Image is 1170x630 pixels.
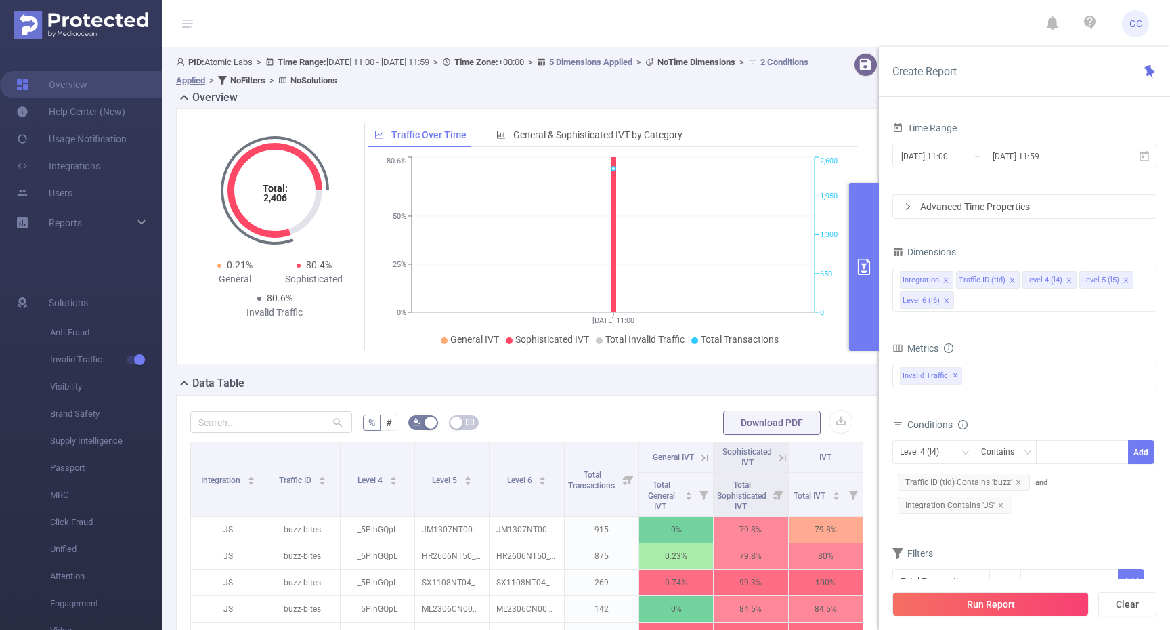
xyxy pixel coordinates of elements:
span: Anti-Fraud [50,319,162,346]
tspan: 0 [820,308,824,317]
i: Filter menu [769,473,788,516]
button: Add [1128,440,1154,464]
i: Filter menu [620,442,638,516]
span: 80.4% [306,259,332,270]
i: icon: caret-down [389,480,397,484]
span: IVT [819,453,831,462]
tspan: 2,600 [820,157,838,166]
tspan: 1,300 [820,231,838,240]
i: icon: caret-up [833,490,840,494]
span: Dimensions [892,247,956,257]
p: 0.23% [639,543,713,569]
p: 142 [565,596,638,622]
tspan: 0% [397,308,406,317]
i: icon: info-circle [944,343,953,353]
i: icon: down [961,448,970,458]
span: Level 6 [507,476,534,485]
div: Level 4 (l4) [900,441,949,463]
span: > [205,75,218,85]
p: buzz-bites [265,517,339,543]
span: Atomic Labs [DATE] 11:00 - [DATE] 11:59 +00:00 [176,57,808,85]
a: Usage Notification [16,125,127,152]
li: Level 6 (l6) [900,291,954,309]
div: General [196,272,275,287]
p: ML2306CN003_sub001_default [490,596,563,622]
p: 915 [565,517,638,543]
p: 84.5% [789,596,863,622]
p: 79.8% [714,517,787,543]
i: icon: caret-up [389,474,397,478]
i: icon: caret-down [539,480,546,484]
tspan: 650 [820,270,832,278]
tspan: 25% [393,260,406,269]
span: MRC [50,482,162,509]
div: Invalid Traffic [235,306,314,320]
b: Time Zone: [454,57,498,67]
i: icon: close [1123,277,1129,285]
tspan: 2,406 [263,192,286,203]
p: JS [191,596,265,622]
h2: Data Table [192,375,244,392]
span: 0.21% [227,259,253,270]
input: Start date [900,147,1010,165]
i: icon: down [1008,577,1016,587]
span: Click Fraud [50,509,162,536]
p: 875 [565,543,638,569]
span: > [265,75,278,85]
span: Total IVT [794,491,827,501]
a: Overview [16,71,87,98]
p: JS [191,543,265,569]
p: ML2306CN003_sub001 [415,596,489,622]
span: # [386,417,392,428]
input: End date [991,147,1101,165]
i: icon: caret-down [318,480,326,484]
p: JS [191,517,265,543]
p: 100% [789,570,863,595]
p: JM1307NT009_tm_default [490,517,563,543]
b: No Filters [230,75,265,85]
div: Level 5 (l5) [1082,272,1119,289]
div: Sort [538,474,546,482]
p: SX1108NT04_default [415,570,489,595]
div: Sort [318,474,326,482]
i: icon: table [466,418,474,426]
div: Sort [832,490,840,498]
p: buzz-bites [265,596,339,622]
h2: Overview [192,89,238,106]
span: Unified [50,536,162,563]
div: ≥ [997,570,1011,592]
span: Sophisticated IVT [515,334,589,345]
div: Sort [464,474,472,482]
i: icon: caret-up [247,474,255,478]
i: icon: caret-up [685,490,693,494]
i: icon: caret-up [318,474,326,478]
span: Engagement [50,590,162,617]
tspan: Total: [262,183,287,194]
p: buzz-bites [265,543,339,569]
span: Level 5 [432,476,459,485]
a: Integrations [16,152,100,180]
i: Filter menu [694,473,713,516]
i: icon: right [904,203,912,211]
p: 0% [639,596,713,622]
i: icon: caret-up [539,474,546,478]
i: icon: close [1009,277,1016,285]
i: Filter menu [844,473,863,516]
li: Integration [900,271,953,289]
p: 79.8% [714,543,787,569]
i: icon: caret-down [464,480,472,484]
i: icon: close [943,297,950,306]
span: Metrics [892,343,938,354]
span: General IVT [653,453,694,462]
span: and [892,478,1047,510]
span: Invalid Traffic [50,346,162,373]
u: 5 Dimensions Applied [549,57,632,67]
span: Filters [892,548,933,559]
div: icon: rightAdvanced Time Properties [893,195,1156,218]
p: 0% [639,517,713,543]
a: Reports [49,209,82,236]
p: 99.3% [714,570,787,595]
span: > [524,57,537,67]
span: Traffic Over Time [391,129,467,140]
tspan: 50% [393,212,406,221]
